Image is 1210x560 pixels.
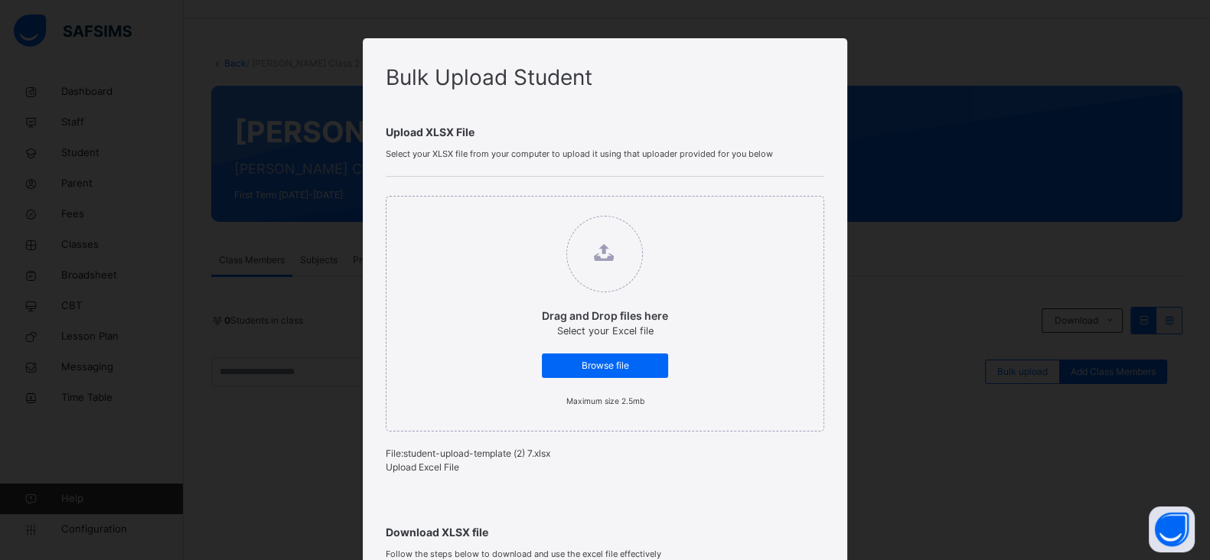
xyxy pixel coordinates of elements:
[553,359,657,373] span: Browse file
[1149,506,1195,552] button: Open asap
[556,325,653,337] span: Select your Excel file
[386,124,824,140] span: Upload XLSX File
[386,447,824,461] p: File: student-upload-template (2) 7.xlsx
[386,64,592,90] span: Bulk Upload Student
[566,396,644,405] small: Maximum size 2.5mb
[386,524,824,540] span: Download XLSX file
[386,461,459,473] span: Upload Excel File
[386,148,824,161] span: Select your XLSX file from your computer to upload it using that uploader provided for you below
[542,308,668,324] p: Drag and Drop files here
